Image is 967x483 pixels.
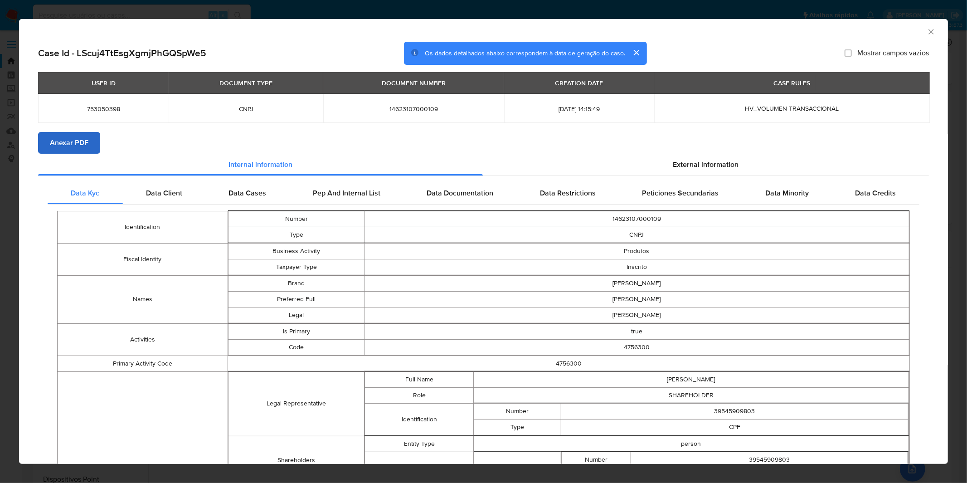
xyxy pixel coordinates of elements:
[765,188,809,198] span: Data Minority
[540,188,596,198] span: Data Restrictions
[845,49,852,57] input: Mostrar campos vazios
[146,188,182,198] span: Data Client
[549,75,608,91] div: CREATION DATE
[364,307,909,323] td: [PERSON_NAME]
[474,436,909,452] td: person
[38,132,100,154] button: Anexar PDF
[631,452,908,468] td: 39545909803
[58,275,228,323] td: Names
[364,323,909,339] td: true
[228,159,292,170] span: Internal information
[364,243,909,259] td: Produtos
[855,188,896,198] span: Data Credits
[474,371,909,387] td: [PERSON_NAME]
[58,211,228,243] td: Identification
[228,371,364,436] td: Legal Representative
[365,387,474,403] td: Role
[364,227,909,243] td: CNPJ
[625,42,647,63] button: cerrar
[745,104,839,113] span: HV_VOLUMEN TRANSACCIONAL
[474,403,561,419] td: Number
[228,275,364,291] td: Brand
[364,211,909,227] td: 14623107000109
[365,403,474,435] td: Identification
[364,259,909,275] td: Inscrito
[228,243,364,259] td: Business Activity
[364,339,909,355] td: 4756300
[427,188,494,198] span: Data Documentation
[180,105,312,113] span: CNPJ
[228,259,364,275] td: Taxpayer Type
[214,75,278,91] div: DOCUMENT TYPE
[228,307,364,323] td: Legal
[228,227,364,243] td: Type
[228,323,364,339] td: Is Primary
[228,211,364,227] td: Number
[376,75,451,91] div: DOCUMENT NUMBER
[49,105,158,113] span: 753050398
[425,49,625,58] span: Os dados detalhados abaixo correspondem à data de geração do caso.
[228,291,364,307] td: Preferred Full
[515,105,643,113] span: [DATE] 14:15:49
[364,275,909,291] td: [PERSON_NAME]
[19,19,948,464] div: closure-recommendation-modal
[38,154,929,176] div: Detailed info
[474,419,561,435] td: Type
[673,159,739,170] span: External information
[58,243,228,275] td: Fiscal Identity
[857,49,929,58] span: Mostrar campos vazios
[561,403,908,419] td: 39545909803
[561,419,908,435] td: CPF
[50,133,88,153] span: Anexar PDF
[71,188,99,198] span: Data Kyc
[365,436,474,452] td: Entity Type
[48,182,919,204] div: Detailed internal info
[561,452,631,468] td: Number
[927,27,935,35] button: Fechar a janela
[228,339,364,355] td: Code
[228,188,266,198] span: Data Cases
[58,356,228,371] td: Primary Activity Code
[313,188,380,198] span: Pep And Internal List
[58,323,228,356] td: Activities
[334,105,493,113] span: 14623107000109
[768,75,816,91] div: CASE RULES
[38,47,206,59] h2: Case Id - LScuj4TtEsgXgmjPhGQSpWe5
[642,188,719,198] span: Peticiones Secundarias
[86,75,121,91] div: USER ID
[474,387,909,403] td: SHAREHOLDER
[364,291,909,307] td: [PERSON_NAME]
[228,356,910,371] td: 4756300
[365,371,474,387] td: Full Name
